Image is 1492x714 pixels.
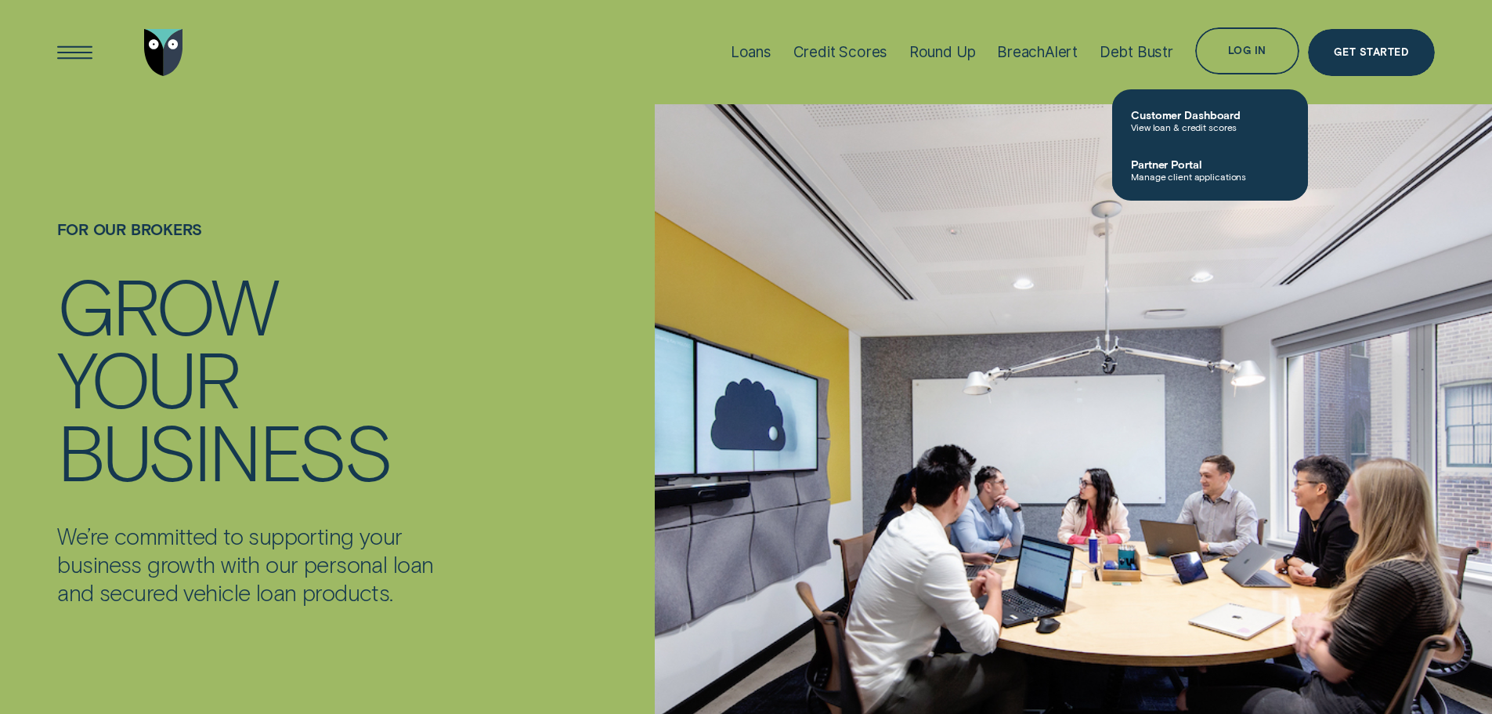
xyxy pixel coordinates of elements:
[57,268,433,487] h4: Grow your business
[57,414,390,487] div: business
[909,43,976,61] div: Round Up
[1112,145,1308,194] a: Partner PortalManage client applications
[144,29,183,76] img: Wisr
[1131,158,1289,171] span: Partner Portal
[1131,108,1289,121] span: Customer Dashboard
[57,268,276,341] div: Grow
[997,43,1078,61] div: BreachAlert
[52,29,99,76] button: Open Menu
[1308,29,1435,76] a: Get Started
[1195,27,1299,74] button: Log in
[1112,96,1308,145] a: Customer DashboardView loan & credit scores
[1131,121,1289,132] span: View loan & credit scores
[57,220,433,268] h1: For our brokers
[1100,43,1173,61] div: Debt Bustr
[1131,171,1289,182] span: Manage client applications
[731,43,771,61] div: Loans
[793,43,888,61] div: Credit Scores
[57,522,433,607] p: We’re committed to supporting your business growth with our personal loan and secured vehicle loa...
[57,341,238,414] div: your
